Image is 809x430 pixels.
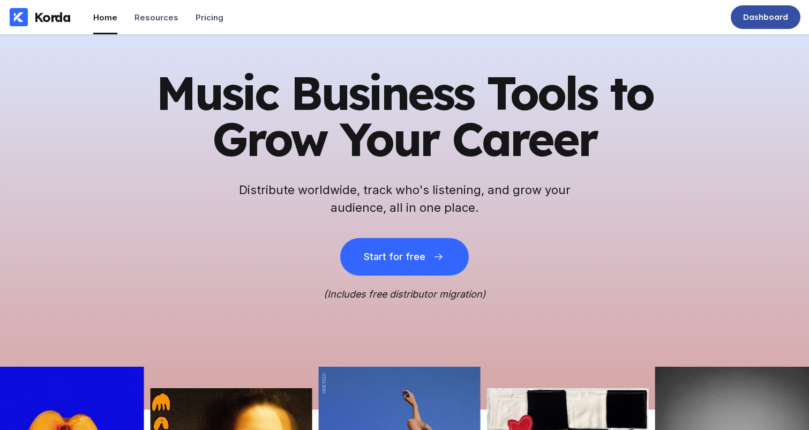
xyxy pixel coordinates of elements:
[364,251,425,262] div: Start for free
[196,12,223,23] div: Pricing
[93,12,117,23] div: Home
[743,12,788,23] div: Dashboard
[324,288,486,300] i: (Includes free distributor migration)
[233,181,576,217] h2: Distribute worldwide, track who's listening, and grow your audience, all in one place.
[142,70,667,162] h1: Music Business Tools to Grow Your Career
[731,5,800,29] a: Dashboard
[134,12,178,23] div: Resources
[340,238,469,276] button: Start for free
[34,9,71,25] div: Korda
